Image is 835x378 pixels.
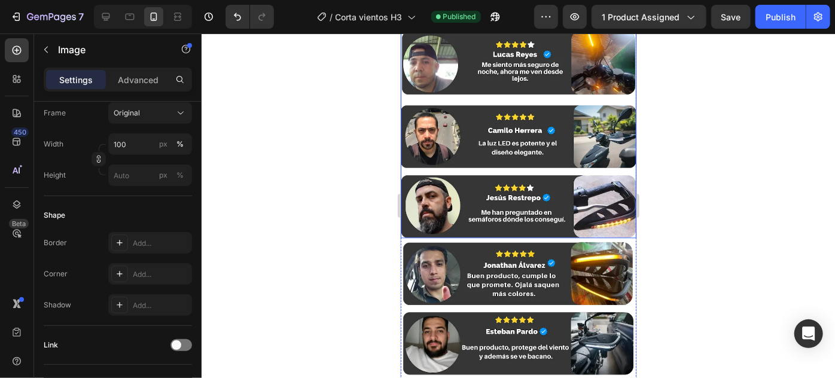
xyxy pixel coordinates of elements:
[5,5,89,29] button: 7
[58,42,160,57] p: Image
[59,74,93,86] p: Settings
[118,74,159,86] p: Advanced
[711,5,751,29] button: Save
[44,340,58,350] div: Link
[44,170,66,181] label: Height
[44,300,71,310] div: Shadow
[755,5,806,29] button: Publish
[336,11,403,23] span: Corta vientos H3
[114,108,140,118] span: Original
[721,12,741,22] span: Save
[44,139,63,150] label: Width
[108,102,192,124] button: Original
[602,11,679,23] span: 1 product assigned
[794,319,823,348] div: Open Intercom Messenger
[44,210,65,221] div: Shape
[44,237,67,248] div: Border
[9,219,29,228] div: Beta
[173,168,187,182] button: px
[11,127,29,137] div: 450
[133,300,189,311] div: Add...
[176,170,184,181] div: %
[443,11,476,22] span: Published
[133,238,189,249] div: Add...
[156,168,170,182] button: %
[108,164,192,186] input: px%
[330,11,333,23] span: /
[133,269,189,280] div: Add...
[44,108,66,118] label: Frame
[173,137,187,151] button: px
[78,10,84,24] p: 7
[44,269,68,279] div: Corner
[766,11,796,23] div: Publish
[225,5,274,29] div: Undo/Redo
[592,5,706,29] button: 1 product assigned
[159,170,167,181] div: px
[176,139,184,150] div: %
[108,133,192,155] input: px%
[156,137,170,151] button: %
[401,33,636,378] iframe: Design area
[159,139,167,150] div: px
